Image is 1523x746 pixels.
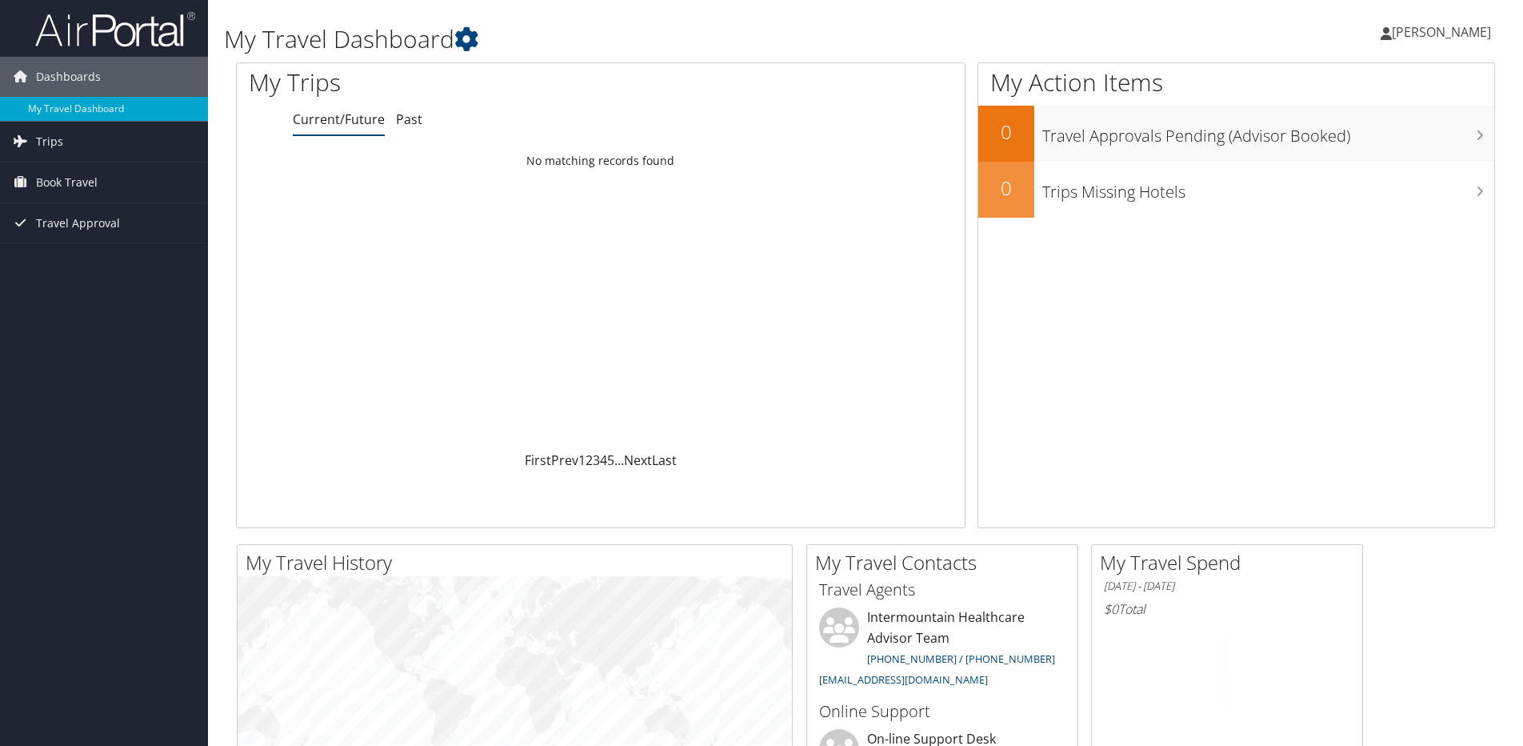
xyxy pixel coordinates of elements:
[36,57,101,97] span: Dashboards
[36,162,98,203] span: Book Travel
[978,106,1494,162] a: 0Travel Approvals Pending (Advisor Booked)
[600,451,607,469] a: 4
[819,579,1065,601] h3: Travel Agents
[978,174,1034,202] h2: 0
[224,22,1079,56] h1: My Travel Dashboard
[607,451,614,469] a: 5
[237,146,965,175] td: No matching records found
[819,700,1065,723] h3: Online Support
[1100,549,1362,576] h2: My Travel Spend
[867,652,1055,666] a: [PHONE_NUMBER] / [PHONE_NUMBER]
[578,451,586,469] a: 1
[1104,600,1350,618] h6: Total
[815,549,1077,576] h2: My Travel Contacts
[586,451,593,469] a: 2
[396,110,422,128] a: Past
[36,122,63,162] span: Trips
[1392,23,1491,41] span: [PERSON_NAME]
[978,162,1494,218] a: 0Trips Missing Hotels
[1104,600,1118,618] span: $0
[249,66,650,99] h1: My Trips
[551,451,578,469] a: Prev
[978,66,1494,99] h1: My Action Items
[35,10,195,48] img: airportal-logo.png
[1042,117,1494,147] h3: Travel Approvals Pending (Advisor Booked)
[246,549,792,576] h2: My Travel History
[1381,8,1507,56] a: [PERSON_NAME]
[614,451,624,469] span: …
[978,118,1034,146] h2: 0
[1104,579,1350,594] h6: [DATE] - [DATE]
[1042,173,1494,203] h3: Trips Missing Hotels
[624,451,652,469] a: Next
[293,110,385,128] a: Current/Future
[811,608,1073,693] li: Intermountain Healthcare Advisor Team
[36,203,120,243] span: Travel Approval
[652,451,677,469] a: Last
[819,672,988,687] a: [EMAIL_ADDRESS][DOMAIN_NAME]
[593,451,600,469] a: 3
[525,451,551,469] a: First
